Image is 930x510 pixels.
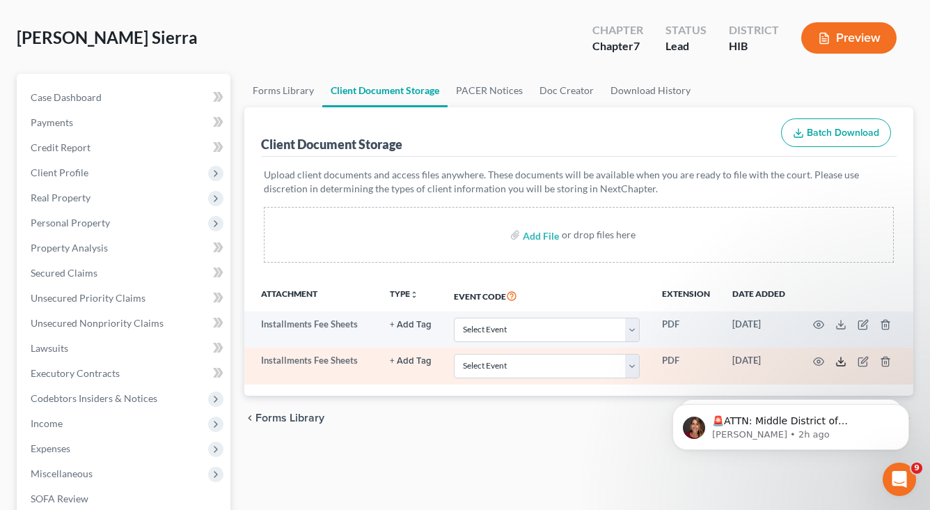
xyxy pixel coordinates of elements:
a: + Add Tag [390,318,432,331]
span: SOFA Review [31,493,88,504]
div: or drop files here [562,228,636,242]
td: [DATE] [721,311,796,348]
span: 9 [911,463,922,474]
div: Client Document Storage [261,136,402,153]
td: Installments Fee Sheets [244,311,379,348]
span: [PERSON_NAME] Sierra [17,27,198,47]
th: Date added [721,279,796,311]
span: Property Analysis [31,242,108,254]
a: Secured Claims [19,261,230,286]
div: Status [665,22,707,38]
th: Attachment [244,279,379,311]
span: Payments [31,116,73,128]
iframe: Intercom notifications message [652,375,930,472]
a: Lawsuits [19,336,230,361]
span: Expenses [31,442,70,454]
td: PDF [651,348,721,384]
span: Case Dashboard [31,91,102,103]
span: Batch Download [807,127,879,139]
td: Installments Fee Sheets [244,348,379,384]
th: Event Code [443,279,651,311]
a: Case Dashboard [19,85,230,110]
span: Secured Claims [31,267,97,279]
a: + Add Tag [390,354,432,367]
button: Batch Download [781,118,891,148]
span: Personal Property [31,217,110,229]
button: chevron_left Forms Library [244,412,324,424]
a: Unsecured Nonpriority Claims [19,311,230,336]
a: Download History [602,74,699,107]
button: TYPEunfold_more [390,290,418,299]
span: Lawsuits [31,342,68,354]
span: Credit Report [31,141,90,153]
a: Client Document Storage [322,74,448,107]
span: Codebtors Insiders & Notices [31,392,157,404]
td: [DATE] [721,348,796,384]
span: Executory Contracts [31,367,120,379]
button: + Add Tag [390,357,432,366]
a: Property Analysis [19,235,230,261]
td: PDF [651,311,721,348]
button: Preview [801,22,897,54]
div: Lead [665,38,707,54]
span: Client Profile [31,167,88,178]
i: unfold_more [410,291,418,299]
span: Miscellaneous [31,467,93,479]
a: Payments [19,110,230,135]
span: Unsecured Priority Claims [31,292,145,304]
div: District [729,22,779,38]
a: Executory Contracts [19,361,230,386]
a: PACER Notices [448,74,531,107]
iframe: Intercom live chat [883,463,916,496]
th: Extension [651,279,721,311]
p: Upload client documents and access files anywhere. These documents will be available when you are... [264,168,894,196]
div: Chapter [592,22,643,38]
a: Forms Library [244,74,322,107]
span: Unsecured Nonpriority Claims [31,317,164,329]
i: chevron_left [244,412,255,424]
span: 7 [633,39,640,52]
span: Forms Library [255,412,324,424]
a: Credit Report [19,135,230,160]
div: Chapter [592,38,643,54]
a: Unsecured Priority Claims [19,286,230,311]
button: + Add Tag [390,320,432,330]
a: Doc Creator [531,74,602,107]
span: Income [31,417,63,429]
span: Real Property [31,192,90,203]
div: HIB [729,38,779,54]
